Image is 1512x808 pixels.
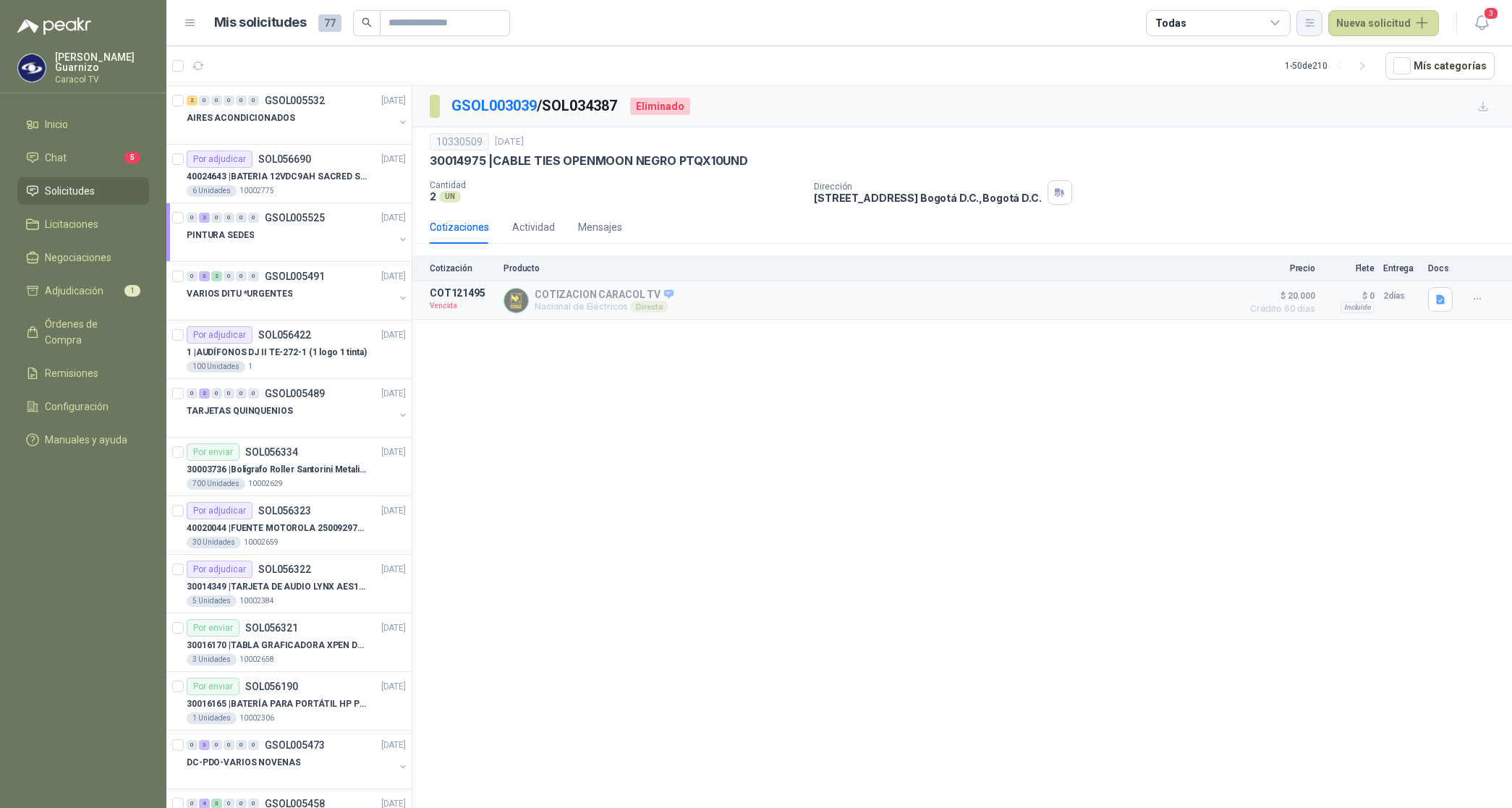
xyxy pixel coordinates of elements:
p: [DATE] [381,739,406,752]
div: 3 Unidades [187,654,237,665]
div: Cotizaciones [430,219,489,235]
p: GSOL005491 [265,271,325,281]
div: Incluido [1341,302,1375,313]
a: Licitaciones [17,210,149,238]
a: Por enviarSOL056334[DATE] 30003736 |Bolígrafo Roller Santorini Metalizado COLOR MORADO 1logo700 U... [166,438,412,496]
p: SOL056321 [245,623,298,633]
a: Por adjudicarSOL056690[DATE] 40024643 |BATERIA 12VDC9AH SACRED SUN BTSSP12-9HR6 Unidades10002775 [166,145,412,203]
img: Company Logo [18,54,46,82]
p: 2 días [1383,287,1419,305]
p: Caracol TV [55,75,149,84]
button: 3 [1469,10,1495,36]
a: Órdenes de Compra [17,310,149,354]
a: Solicitudes [17,177,149,205]
a: Por adjudicarSOL056323[DATE] 40020044 |FUENTE MOTOROLA 25009297001 PARA EP45030 Unidades10002659 [166,496,412,555]
span: 5 [124,152,140,163]
div: 0 [224,271,234,281]
div: 2 [199,388,210,399]
span: Negociaciones [45,250,111,265]
div: 1 - 50 de 210 [1285,54,1374,77]
div: 0 [187,271,198,281]
p: Producto [504,263,1234,273]
p: PINTURA SEDES [187,229,254,242]
p: SOL056190 [245,681,298,692]
span: Chat [45,150,67,166]
img: Logo peakr [17,17,91,35]
p: Entrega [1383,263,1419,273]
div: Mensajes [578,219,622,235]
p: [DATE] [381,270,406,284]
p: [DATE] [381,680,406,694]
span: Crédito 60 días [1243,305,1315,313]
p: SOL056334 [245,447,298,457]
a: 0 2 0 0 0 0 GSOL005525[DATE] PINTURA SEDES [187,209,409,255]
p: [STREET_ADDRESS] Bogotá D.C. , Bogotá D.C. [814,192,1041,204]
div: UN [439,191,461,203]
div: 700 Unidades [187,478,245,490]
a: 0 3 2 0 0 0 GSOL005491[DATE] VARIOS DITU *URGENTES [187,268,409,314]
div: 0 [211,213,222,223]
span: Adjudicación [45,283,103,299]
p: 30014349 | TARJETA DE AUDIO LYNX AES16E AES/EBU PCI [187,580,367,594]
div: 0 [248,388,259,399]
a: 0 2 0 0 0 0 GSOL005489[DATE] TARJETAS QUINQUENIOS [187,385,409,431]
a: Adjudicación1 [17,277,149,305]
h1: Mis solicitudes [214,12,307,33]
p: Cantidad [430,180,802,190]
p: [DATE] [381,563,406,577]
span: Configuración [45,399,109,414]
p: GSOL005489 [265,388,325,399]
div: 1 Unidades [187,713,237,724]
span: $ 20.000 [1243,287,1315,305]
a: Por adjudicarSOL056322[DATE] 30014349 |TARJETA DE AUDIO LYNX AES16E AES/EBU PCI5 Unidades10002384 [166,555,412,613]
span: Inicio [45,116,68,132]
div: 2 [199,213,210,223]
p: TARJETAS QUINQUENIOS [187,404,293,418]
p: 10002658 [239,654,274,665]
div: 0 [224,95,234,106]
p: [DATE] [495,135,524,149]
p: COT121495 [430,287,495,299]
p: 30016165 | BATERÍA PARA PORTÁTIL HP PROBOOK 430 G8 [187,697,367,711]
p: SOL056422 [258,330,311,340]
div: 0 [187,388,198,399]
a: Por enviarSOL056190[DATE] 30016165 |BATERÍA PARA PORTÁTIL HP PROBOOK 430 G81 Unidades10002306 [166,672,412,731]
p: [DATE] [381,621,406,635]
div: Por enviar [187,443,239,461]
p: [DATE] [381,211,406,225]
p: 10002775 [239,185,274,197]
div: 0 [211,740,222,750]
div: Todas [1155,15,1186,31]
p: Flete [1324,263,1375,273]
a: GSOL003039 [451,97,537,114]
div: 0 [248,740,259,750]
p: [DATE] [381,446,406,459]
div: Directo [630,301,668,312]
div: Por adjudicar [187,326,252,344]
p: [DATE] [381,504,406,518]
div: 2 [187,95,198,106]
p: GSOL005525 [265,213,325,223]
div: 100 Unidades [187,361,245,373]
div: 0 [187,740,198,750]
div: 0 [224,388,234,399]
img: Company Logo [504,289,528,312]
p: Cotización [430,263,495,273]
a: Negociaciones [17,244,149,271]
p: 2 [430,190,436,203]
p: Precio [1243,263,1315,273]
p: $ 0 [1324,287,1375,305]
div: 0 [236,271,247,281]
p: [DATE] [381,387,406,401]
div: 0 [236,740,247,750]
a: Remisiones [17,360,149,387]
div: 0 [224,740,234,750]
p: 30014975 | CABLE TIES OPENMOON NEGRO PTQX10UND [430,153,748,169]
div: Por adjudicar [187,150,252,168]
div: 0 [248,95,259,106]
p: VARIOS DITU *URGENTES [187,287,292,301]
p: COTIZACION CARACOL TV [535,289,674,302]
p: 40020044 | FUENTE MOTOROLA 25009297001 PARA EP450 [187,522,367,535]
a: Inicio [17,111,149,138]
p: SOL056690 [258,154,311,164]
